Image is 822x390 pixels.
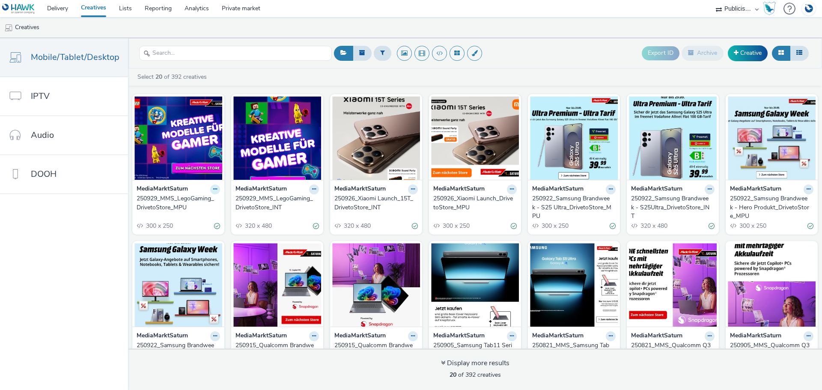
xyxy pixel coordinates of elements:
a: 250821_MMS_Qualcomm Q325_DrivetoStore_MPU [631,341,715,359]
span: 300 x 250 [442,222,470,230]
img: 250922_Samsung Brandweek - Hero Produkt_DrivetoStore_INT visual [134,243,222,327]
a: 250922_Samsung Brandweek - Hero Produkt_DrivetoStore_MPU [730,194,813,220]
button: Archive [682,46,724,60]
img: 250922_Samsung Brandweek - Hero Produkt_DrivetoStore_MPU visual [728,96,816,180]
div: 250821_MMS_Qualcomm Q325_DrivetoStore_MPU [631,341,711,359]
a: 250915_Qualcomm Brandweek_DrivetoStore_MPU [235,341,319,359]
a: 250922_Samsung Brandweek - Hero Produkt_DrivetoStore_INT [137,341,220,367]
img: mobile [4,24,13,32]
a: 250926_Xiaomi Launch_15T_DrivetoStore_INT [334,194,418,212]
img: 250821_MMS_Qualcomm Q325_DrivetoStore_MPU visual [629,243,717,327]
div: 250922_Samsung Brandweek - S25 Ultra_DrivetoStore_MPU [532,194,612,220]
div: 250915_Qualcomm Brandweek_DrivetoStore_MPU [235,341,316,359]
div: 250821_MMS_Samsung Tab11 Series_DrivetoStore_MPU [532,341,612,359]
strong: MediaMarktSaturn [433,185,485,194]
img: 250922_Samsung Brandweek - S25 Ultra_DrivetoStore_MPU visual [530,96,618,180]
strong: MediaMarktSaturn [532,331,584,341]
a: Select of 392 creatives [137,73,210,81]
img: 250926_Xiaomi Launch_15T_DrivetoStore_INT visual [332,96,420,180]
img: 250929_MMS_LegoGaming_DrivetoStore_INT visual [233,96,321,180]
button: Table [790,46,809,60]
strong: MediaMarktSaturn [334,185,386,194]
strong: MediaMarktSaturn [532,185,584,194]
span: 300 x 250 [145,222,173,230]
span: 320 x 480 [640,222,667,230]
img: 250905_Samsung Tab11 Series_DrivetoStore_INT visual [431,243,519,327]
div: 250922_Samsung Brandweek - S25Ultra_DrivetoStore_INT [631,194,711,220]
a: 250922_Samsung Brandweek - S25 Ultra_DrivetoStore_MPU [532,194,616,220]
strong: MediaMarktSaturn [631,331,682,341]
img: 250915_Qualcomm Brandweek_DrivetoStore_INT visual [332,243,420,327]
div: 250915_Qualcomm Brandweek_DrivetoStore_INT [334,341,414,359]
strong: 20 [155,73,162,81]
span: DOOH [31,168,57,180]
div: Valid [807,221,813,230]
a: Hawk Academy [763,2,779,15]
a: 250922_Samsung Brandweek - S25Ultra_DrivetoStore_INT [631,194,715,220]
a: 250926_Xiaomi Launch_DrivetoStore_MPU [433,194,517,212]
img: Account DE [802,2,815,16]
div: 250905_Samsung Tab11 Series_DrivetoStore_INT [433,341,513,359]
div: 250922_Samsung Brandweek - Hero Produkt_DrivetoStore_INT [137,341,217,367]
div: 250929_MMS_LegoGaming_DrivetoStore_INT [235,194,316,212]
div: 250926_Xiaomi Launch_15T_DrivetoStore_INT [334,194,414,212]
div: Valid [709,221,715,230]
strong: MediaMarktSaturn [334,331,386,341]
img: 250821_MMS_Samsung Tab11 Series_DrivetoStore_MPU visual [530,243,618,327]
span: Mobile/Tablet/Desktop [31,51,119,63]
span: 300 x 250 [739,222,766,230]
button: Grid [772,46,790,60]
img: 250915_Qualcomm Brandweek_DrivetoStore_MPU visual [233,243,321,327]
button: Export ID [642,46,679,60]
img: 250905_MMS_Qualcomm Q325_DrivetoStore_INT visual [728,243,816,327]
div: Display more results [441,358,509,368]
strong: 20 [450,371,456,379]
img: 250926_Xiaomi Launch_DrivetoStore_MPU visual [431,96,519,180]
a: 250905_MMS_Qualcomm Q325_DrivetoStore_INT [730,341,813,359]
div: 250929_MMS_LegoGaming_DrivetoStore_MPU [137,194,217,212]
img: 250929_MMS_LegoGaming_DrivetoStore_MPU visual [134,96,222,180]
input: Search... [139,46,332,61]
span: Audio [31,129,54,141]
a: 250915_Qualcomm Brandweek_DrivetoStore_INT [334,341,418,359]
div: Valid [412,221,418,230]
a: 250929_MMS_LegoGaming_DrivetoStore_INT [235,194,319,212]
strong: MediaMarktSaturn [137,185,188,194]
div: Valid [610,221,616,230]
span: 300 x 250 [541,222,569,230]
a: Creative [728,45,768,61]
span: 320 x 480 [244,222,272,230]
a: 250905_Samsung Tab11 Series_DrivetoStore_INT [433,341,517,359]
strong: MediaMarktSaturn [433,331,485,341]
div: 250922_Samsung Brandweek - Hero Produkt_DrivetoStore_MPU [730,194,810,220]
strong: MediaMarktSaturn [235,185,287,194]
div: Valid [511,221,517,230]
strong: MediaMarktSaturn [730,185,781,194]
div: Valid [313,221,319,230]
strong: MediaMarktSaturn [631,185,682,194]
span: IPTV [31,90,50,102]
span: of 392 creatives [450,371,501,379]
span: 320 x 480 [343,222,371,230]
strong: MediaMarktSaturn [730,331,781,341]
img: Hawk Academy [763,2,776,15]
strong: MediaMarktSaturn [235,331,287,341]
div: Valid [214,221,220,230]
div: 250926_Xiaomi Launch_DrivetoStore_MPU [433,194,513,212]
a: 250929_MMS_LegoGaming_DrivetoStore_MPU [137,194,220,212]
img: 250922_Samsung Brandweek - S25Ultra_DrivetoStore_INT visual [629,96,717,180]
div: 250905_MMS_Qualcomm Q325_DrivetoStore_INT [730,341,810,359]
img: undefined Logo [2,3,35,14]
strong: MediaMarktSaturn [137,331,188,341]
a: 250821_MMS_Samsung Tab11 Series_DrivetoStore_MPU [532,341,616,359]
